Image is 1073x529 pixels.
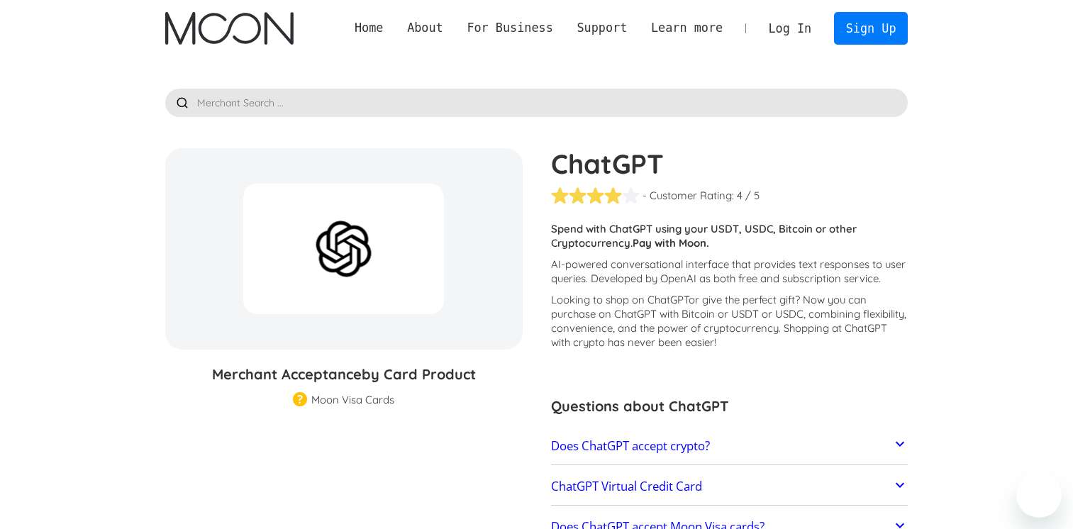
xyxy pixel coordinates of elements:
a: Sign Up [834,12,908,44]
strong: Pay with Moon. [633,236,709,250]
a: home [165,12,294,45]
a: ChatGPT Virtual Credit Card [551,472,908,501]
input: Merchant Search ... [165,89,908,117]
div: Support [577,19,627,37]
div: / 5 [745,189,760,203]
p: Spend with ChatGPT using your USDT, USDC, Bitcoin or other Cryptocurrency. [551,222,908,250]
h2: ChatGPT Virtual Credit Card [551,479,702,494]
div: 4 [737,189,743,203]
img: Moon Logo [165,12,294,45]
div: Learn more [639,19,735,37]
h2: Does ChatGPT accept crypto? [551,439,710,453]
div: - Customer Rating: [643,189,734,203]
a: Log In [757,13,823,44]
a: Does ChatGPT accept crypto? [551,431,908,461]
div: About [395,19,455,37]
span: or give the perfect gift [689,293,795,306]
iframe: Button to launch messaging window [1016,472,1062,518]
a: Home [343,19,395,37]
div: For Business [455,19,565,37]
div: About [407,19,443,37]
div: Moon Visa Cards [311,393,394,407]
h1: ChatGPT [551,148,908,179]
div: For Business [467,19,552,37]
h3: Questions about ChatGPT [551,396,908,417]
p: Looking to shop on ChatGPT ? Now you can purchase on ChatGPT with Bitcoin or USDT or USDC, combin... [551,293,908,350]
div: Support [565,19,639,37]
div: Learn more [651,19,723,37]
span: by Card Product [362,365,476,383]
h3: Merchant Acceptance [165,364,523,385]
p: AI-powered conversational interface that provides text responses to user queries. Developed by Op... [551,257,908,286]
